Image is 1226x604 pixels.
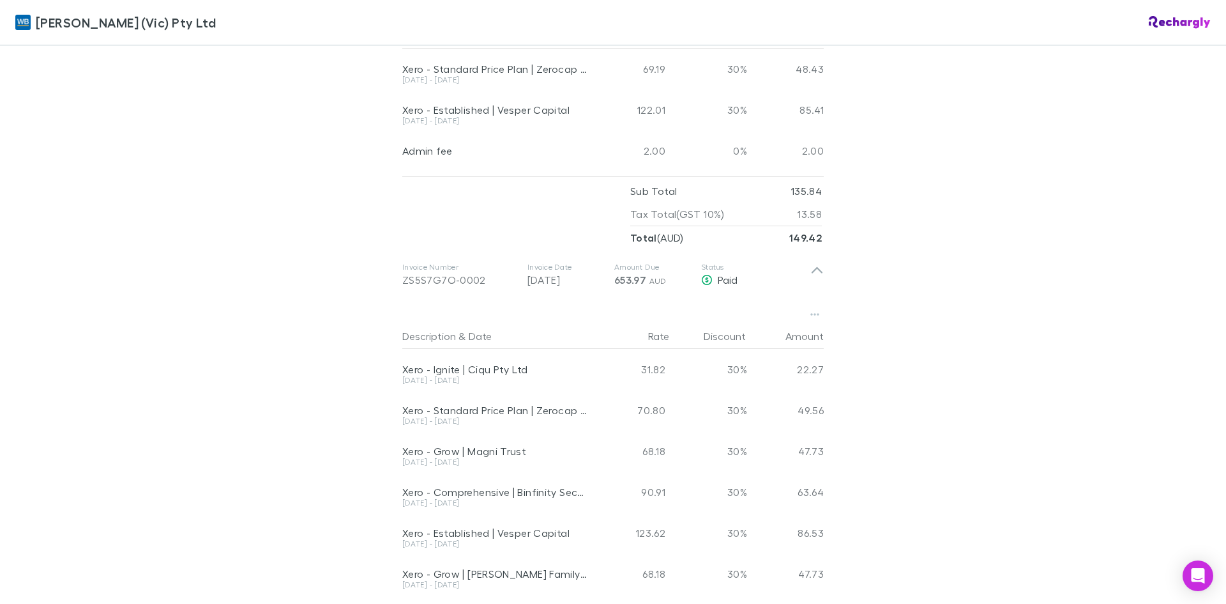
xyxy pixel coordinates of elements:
button: Description [402,323,456,349]
p: Invoice Date [527,262,604,272]
div: Xero - Established | Vesper Capital [402,104,589,116]
img: William Buck (Vic) Pty Ltd's Logo [15,15,31,30]
div: 68.18 [594,431,670,472]
div: 30% [670,513,747,554]
div: Xero - Ignite | Ciqu Pty Ltd [402,363,589,376]
div: 70.80 [594,390,670,431]
div: Invoice NumberZS5S7G7O-0002Invoice Date[DATE]Amount Due653.97 AUDStatusPaid [392,249,834,300]
div: 63.64 [747,472,824,513]
p: Tax Total (GST 10%) [630,203,725,226]
div: Xero - Comprehensive | Binfinity Securities Limited [402,486,589,499]
div: [DATE] - [DATE] [402,417,589,425]
div: 123.62 [594,513,670,554]
p: Status [701,262,810,272]
div: 69.19 [594,49,670,89]
div: 47.73 [747,554,824,594]
div: 68.18 [594,554,670,594]
div: 49.56 [747,390,824,431]
div: [DATE] - [DATE] [402,499,589,507]
strong: 149.42 [789,231,822,244]
div: [DATE] - [DATE] [402,117,589,125]
div: 86.53 [747,513,824,554]
div: [DATE] - [DATE] [402,458,589,466]
span: 653.97 [614,274,646,286]
p: ( AUD ) [630,226,684,249]
div: [DATE] - [DATE] [402,76,589,84]
div: 2.00 [747,130,824,171]
div: 30% [670,89,747,130]
div: 31.82 [594,349,670,390]
div: ZS5S7G7O-0002 [402,272,517,288]
div: 30% [670,431,747,472]
p: [DATE] [527,272,604,288]
p: 135.84 [791,180,822,203]
div: [DATE] - [DATE] [402,376,589,384]
img: Rechargly Logo [1149,16,1211,29]
p: Invoice Number [402,262,517,272]
div: Admin fee [402,144,589,157]
div: 30% [670,349,747,390]
div: 30% [670,554,747,594]
p: Sub Total [630,180,677,203]
p: 13.58 [798,203,822,226]
div: Xero - Established | Vesper Capital [402,527,589,539]
div: 48.43 [747,49,824,89]
span: Paid [718,274,738,286]
div: 2.00 [594,130,670,171]
div: Open Intercom Messenger [1183,561,1213,591]
p: Amount Due [614,262,691,272]
span: AUD [649,276,667,286]
button: Date [469,323,492,349]
div: [DATE] - [DATE] [402,540,589,548]
div: 90.91 [594,472,670,513]
div: Xero - Grow | Magni Trust [402,445,589,458]
div: Xero - Standard Price Plan | Zerocap HK Limited [402,63,589,75]
span: [PERSON_NAME] (Vic) Pty Ltd [36,13,216,32]
div: 122.01 [594,89,670,130]
div: 30% [670,390,747,431]
div: 0% [670,130,747,171]
strong: Total [630,231,657,244]
div: 85.41 [747,89,824,130]
div: 30% [670,49,747,89]
div: & [402,323,589,349]
div: 22.27 [747,349,824,390]
div: 47.73 [747,431,824,472]
div: [DATE] - [DATE] [402,581,589,589]
div: Xero - Standard Price Plan | Zerocap HK Limited [402,404,589,417]
div: Xero - Grow | [PERSON_NAME] Family Trust [402,568,589,580]
div: 30% [670,472,747,513]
